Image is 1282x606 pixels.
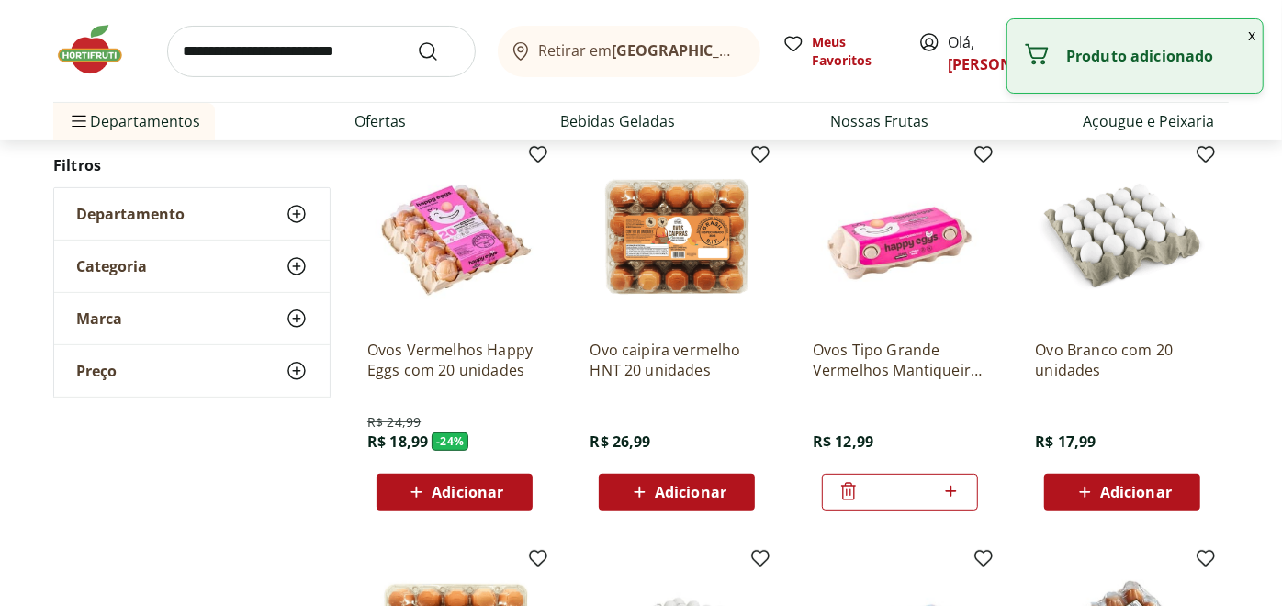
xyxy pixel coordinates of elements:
a: Ovos Vermelhos Happy Eggs com 20 unidades [367,340,542,380]
span: Olá, [948,31,1029,75]
span: R$ 26,99 [590,432,650,452]
a: Nossas Frutas [830,110,928,132]
button: Adicionar [377,474,533,511]
img: Ovos Tipo Grande Vermelhos Mantiqueira Happy Eggs 10 Unidades [813,151,987,325]
span: R$ 18,99 [367,432,428,452]
button: Departamento [54,188,330,240]
button: Menu [68,99,90,143]
a: Açougue e Peixaria [1083,110,1214,132]
button: Categoria [54,241,330,292]
span: Preço [76,362,117,380]
span: Categoria [76,257,147,275]
a: Ovo Branco com 20 unidades [1035,340,1209,380]
input: search [167,26,476,77]
span: Marca [76,309,122,328]
button: Fechar notificação [1241,19,1263,50]
button: Adicionar [599,474,755,511]
span: Departamento [76,205,185,223]
button: Retirar em[GEOGRAPHIC_DATA]/[GEOGRAPHIC_DATA] [498,26,760,77]
span: Adicionar [432,485,503,499]
span: Adicionar [1100,485,1172,499]
a: [PERSON_NAME] [948,54,1067,74]
a: Bebidas Geladas [561,110,676,132]
img: Ovo Branco com 20 unidades [1035,151,1209,325]
span: R$ 12,99 [813,432,873,452]
span: Departamentos [68,99,200,143]
span: Meus Favoritos [812,33,896,70]
button: Adicionar [1044,474,1200,511]
p: Produto adicionado [1066,47,1248,65]
span: R$ 17,99 [1035,432,1096,452]
button: Submit Search [417,40,461,62]
a: Ofertas [354,110,406,132]
button: Marca [54,293,330,344]
span: - 24 % [432,432,468,451]
span: R$ 24,99 [367,413,421,432]
span: Adicionar [655,485,726,499]
a: Ovos Tipo Grande Vermelhos Mantiqueira Happy Eggs 10 Unidades [813,340,987,380]
a: Ovo caipira vermelho HNT 20 unidades [590,340,764,380]
img: Ovos Vermelhos Happy Eggs com 20 unidades [367,151,542,325]
a: Meus Favoritos [782,33,896,70]
button: Preço [54,345,330,397]
b: [GEOGRAPHIC_DATA]/[GEOGRAPHIC_DATA] [613,40,922,61]
h2: Filtros [53,147,331,184]
img: Hortifruti [53,22,145,77]
span: Retirar em [539,42,742,59]
img: Ovo caipira vermelho HNT 20 unidades [590,151,764,325]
